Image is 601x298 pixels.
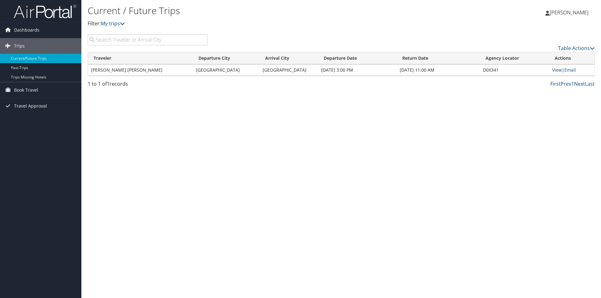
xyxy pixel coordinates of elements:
span: 1 [107,80,110,87]
th: Arrival City: activate to sort column ascending [259,52,318,64]
h1: Current / Future Trips [88,4,426,17]
th: Agency Locator: activate to sort column ascending [480,52,549,64]
th: Return Date: activate to sort column ascending [397,52,480,64]
th: Departure City: activate to sort column ascending [193,52,259,64]
a: Email [564,67,576,73]
p: Filter: [88,20,426,28]
td: [DATE] 3:00 PM [318,64,397,76]
span: [PERSON_NAME] [550,9,588,16]
td: [GEOGRAPHIC_DATA] [193,64,259,76]
td: [GEOGRAPHIC_DATA] [259,64,318,76]
a: 1 [571,80,574,87]
a: Table Actions [558,45,595,52]
td: D0X341 [480,64,549,76]
a: Prev [561,80,571,87]
th: Traveler: activate to sort column ascending [88,52,193,64]
a: My trips [101,20,125,27]
a: Last [585,80,595,87]
td: | [549,64,594,76]
span: Trips [14,38,25,54]
span: Travel Approval [14,98,47,114]
td: [DATE] 11:00 AM [397,64,480,76]
th: Actions [549,52,594,64]
span: Dashboards [14,22,39,38]
a: Next [574,80,585,87]
td: [PERSON_NAME] [PERSON_NAME] [88,64,193,76]
img: airportal-logo.png [14,4,76,19]
a: [PERSON_NAME] [545,3,595,22]
input: Search Traveler or Arrival City [88,34,208,45]
th: Departure Date: activate to sort column descending [318,52,397,64]
span: Book Travel [14,82,38,98]
div: 1 to 1 of records [88,80,208,91]
a: View [552,67,562,73]
a: First [550,80,561,87]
